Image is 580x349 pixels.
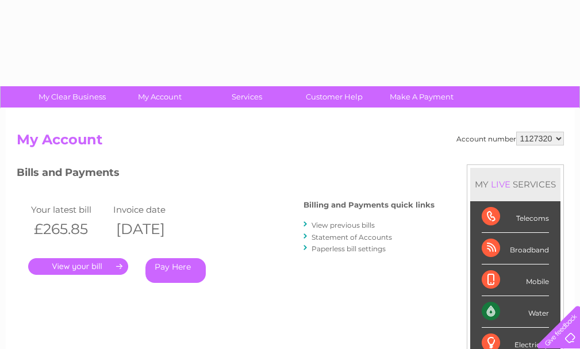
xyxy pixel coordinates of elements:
div: Water [482,296,549,328]
h3: Bills and Payments [17,164,435,185]
a: My Account [112,86,207,108]
a: Services [199,86,294,108]
a: Paperless bill settings [312,244,386,253]
div: Broadband [482,233,549,264]
h2: My Account [17,132,564,154]
a: Customer Help [287,86,382,108]
a: Statement of Accounts [312,233,392,241]
div: Mobile [482,264,549,296]
td: Invoice date [110,202,193,217]
div: Telecoms [482,201,549,233]
div: MY SERVICES [470,168,560,201]
a: My Clear Business [25,86,120,108]
div: LIVE [489,179,513,190]
a: View previous bills [312,221,375,229]
h4: Billing and Payments quick links [304,201,435,209]
th: £265.85 [28,217,111,241]
td: Your latest bill [28,202,111,217]
a: Pay Here [145,258,206,283]
th: [DATE] [110,217,193,241]
div: Account number [456,132,564,145]
a: Make A Payment [374,86,469,108]
a: . [28,258,128,275]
